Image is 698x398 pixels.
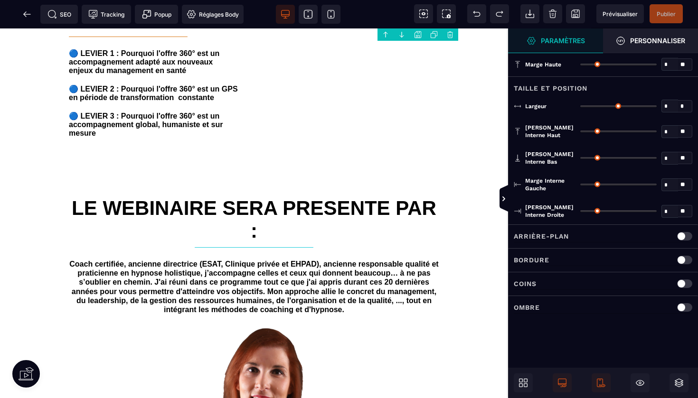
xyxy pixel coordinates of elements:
[69,81,244,111] text: 🔵 LEVIER 3 : Pourquoi l'offre 360° est un accompagnement global, humaniste et sur mesure
[525,177,575,192] span: Marge interne gauche
[566,4,585,23] span: Enregistrer
[142,9,171,19] span: Popup
[657,10,676,18] span: Publier
[182,5,244,24] span: Favicon
[514,302,540,313] p: Ombre
[299,5,318,24] span: Voir tablette
[467,4,486,23] span: Défaire
[514,278,537,289] p: Coins
[514,254,549,266] p: Bordure
[187,9,239,19] span: Réglages Body
[630,37,685,44] strong: Personnaliser
[525,102,547,110] span: Largeur
[650,4,683,23] span: Enregistrer le contenu
[69,164,439,219] h1: LE WEBINAIRE SERA PRESENTE PAR :
[553,373,572,392] span: Afficher le desktop
[88,9,124,19] span: Tracking
[135,5,178,24] span: Créer une alerte modale
[508,185,518,213] span: Afficher les vues
[525,124,575,139] span: [PERSON_NAME] interne haut
[670,373,689,392] span: Ouvrir les calques
[592,373,611,392] span: Afficher le mobile
[40,5,78,24] span: Métadata SEO
[596,4,644,23] span: Aperçu
[508,28,603,53] span: Ouvrir le gestionnaire de styles
[69,18,244,49] text: 🔵 LEVIER 1 : Pourquoi l'offre 360° est un accompagnement adapté aux nouveaux enjeux du management...
[47,9,71,19] span: SEO
[541,37,585,44] strong: Paramètres
[321,5,340,24] span: Voir mobile
[520,4,539,23] span: Importer
[490,4,509,23] span: Rétablir
[508,76,698,94] div: Taille et position
[414,4,433,23] span: Voir les composants
[631,373,650,392] span: Masquer le bloc
[603,28,698,53] span: Ouvrir le gestionnaire de styles
[525,150,575,166] span: [PERSON_NAME] interne bas
[82,5,131,24] span: Code de suivi
[69,54,244,76] text: 🔵 LEVIER 2 : Pourquoi l'offre 360° est un GPS en période de transformation constante
[437,4,456,23] span: Capture d'écran
[276,5,295,24] span: Voir bureau
[18,5,37,24] span: Retour
[543,4,562,23] span: Nettoyage
[525,204,575,219] span: [PERSON_NAME] interne droite
[603,10,638,18] span: Prévisualiser
[69,229,439,288] text: Coach certifiée, ancienne directrice (ESAT, Clinique privée et EHPAD), ancienne responsable quali...
[514,373,533,392] span: Ouvrir les blocs
[514,231,569,242] p: Arrière-plan
[525,61,561,68] span: Marge haute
